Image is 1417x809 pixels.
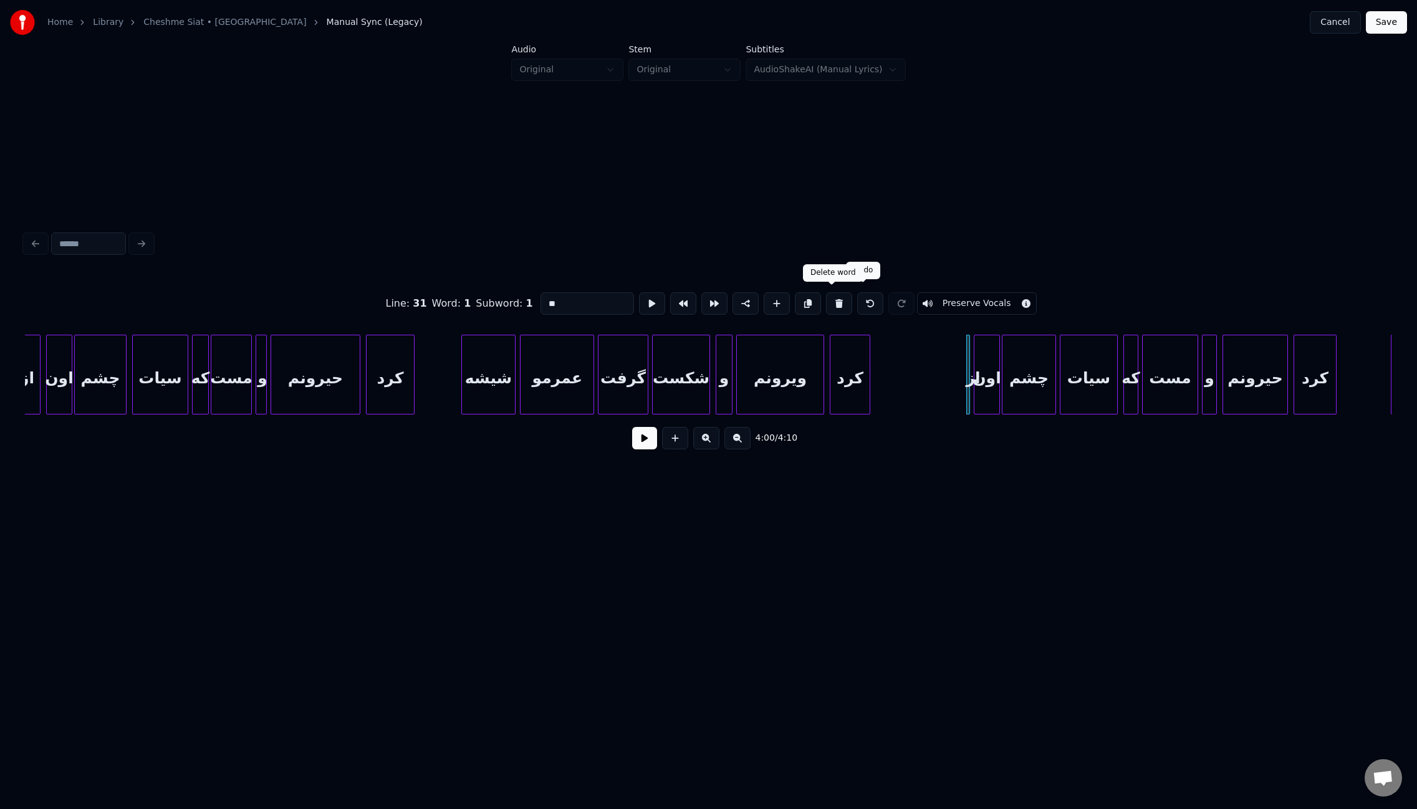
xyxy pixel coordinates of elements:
[413,297,426,309] span: 31
[756,432,775,444] span: 4:00
[385,296,426,311] div: Line :
[628,45,741,54] label: Stem
[47,16,423,29] nav: breadcrumb
[47,16,73,29] a: Home
[511,45,623,54] label: Audio
[526,297,533,309] span: 1
[917,292,1037,315] button: Toggle
[756,432,785,444] div: /
[432,296,471,311] div: Word :
[746,45,905,54] label: Subtitles
[10,10,35,35] img: youka
[143,16,306,29] a: Cheshme Siat • [GEOGRAPHIC_DATA]
[778,432,797,444] span: 4:10
[1310,11,1360,34] button: Cancel
[1366,11,1407,34] button: Save
[476,296,532,311] div: Subword :
[464,297,471,309] span: 1
[327,16,423,29] span: Manual Sync (Legacy)
[1365,759,1402,797] div: Open chat
[810,268,856,278] div: Delete word
[93,16,123,29] a: Library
